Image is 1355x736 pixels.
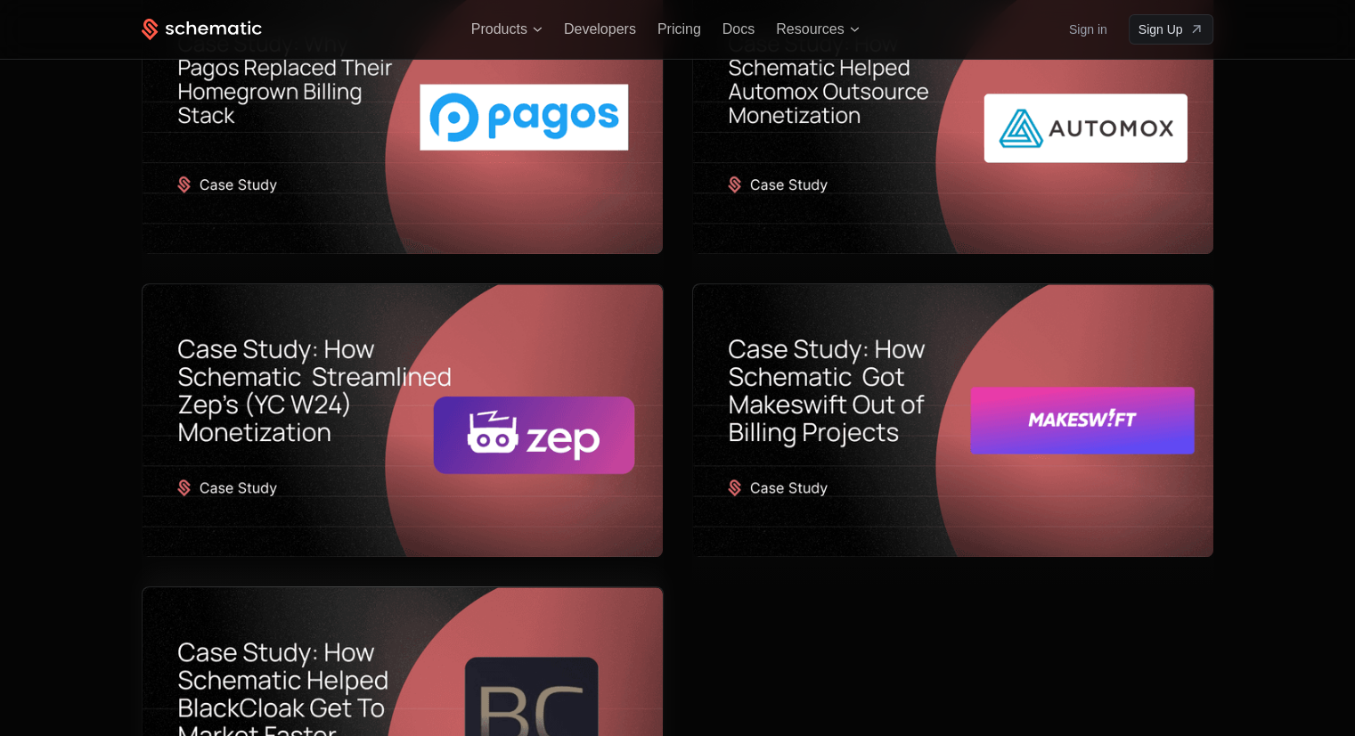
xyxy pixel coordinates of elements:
[1069,15,1107,44] a: Sign in
[657,21,701,37] a: Pricing
[143,284,663,558] img: Scaling Smart: How Zep Uses Schematic
[693,284,1213,558] img: Case Study - Makeswift
[1139,20,1183,38] span: Sign Up
[471,21,527,37] span: Products
[776,21,844,37] span: Resources
[564,21,636,37] a: Developers
[1129,14,1214,45] a: [object Object]
[722,21,755,37] a: Docs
